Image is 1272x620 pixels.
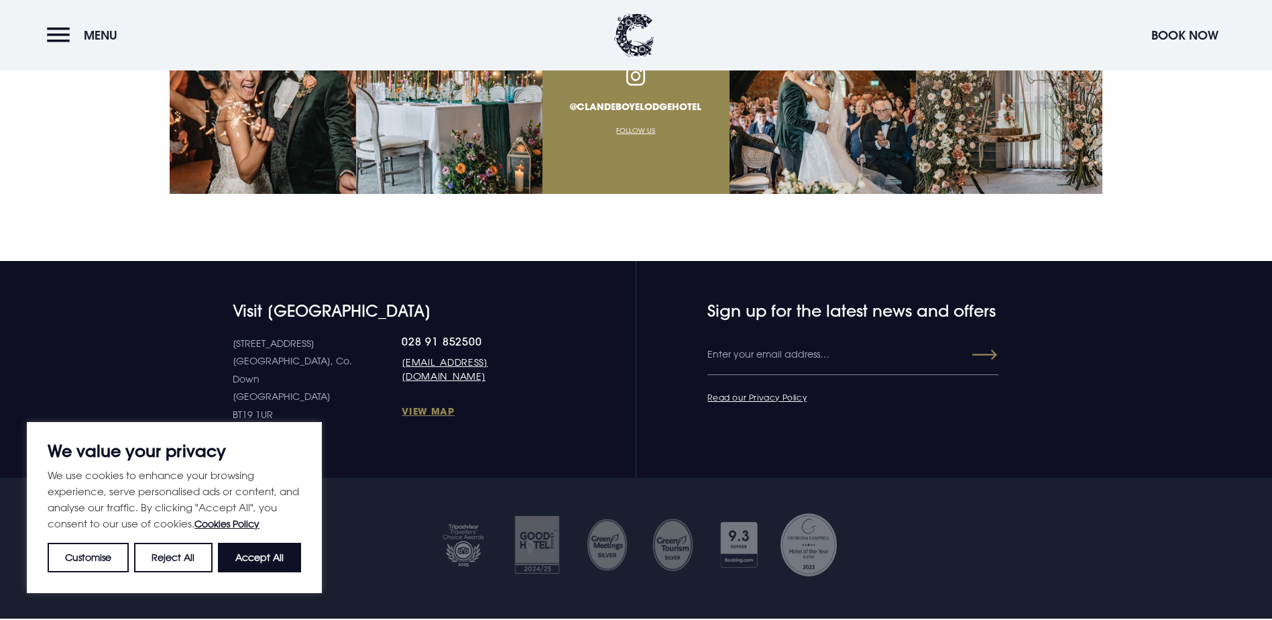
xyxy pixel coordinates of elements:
[614,13,654,57] img: Clandeboye Lodge
[707,335,998,375] input: Enter your email address…
[616,126,655,134] a: Follow Us
[134,543,212,572] button: Reject All
[233,301,548,321] h4: Visit [GEOGRAPHIC_DATA]
[652,518,694,572] img: GM SILVER TRANSPARENT
[233,335,402,424] p: [STREET_ADDRESS] [GEOGRAPHIC_DATA], Co. Down [GEOGRAPHIC_DATA] BT19 1UR
[585,518,628,572] img: Untitled design 35
[27,422,322,593] div: We value your privacy
[707,392,807,403] a: Read our Privacy Policy
[218,543,301,572] button: Accept All
[507,511,567,578] img: Good hotel 24 25 2
[48,467,301,532] p: We use cookies to enhance your browsing experience, serve personalised ads or content, and analys...
[433,511,494,578] img: Tripadvisor travellers choice 2025
[402,355,548,383] a: [EMAIL_ADDRESS][DOMAIN_NAME]
[402,335,548,348] a: 028 91 852500
[48,543,129,572] button: Customise
[778,511,839,578] img: Georgina Campbell Award 2023
[84,28,117,43] span: Menu
[47,21,124,50] button: Menu
[570,100,701,113] a: @clandeboyelodgehotel
[713,511,766,578] img: Booking com 1
[194,518,259,529] a: Cookies Policy
[949,343,997,367] button: Submit
[402,405,548,417] a: View Map
[48,443,301,459] p: We value your privacy
[707,301,945,321] h4: Sign up for the latest news and offers
[1145,21,1225,50] button: Book Now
